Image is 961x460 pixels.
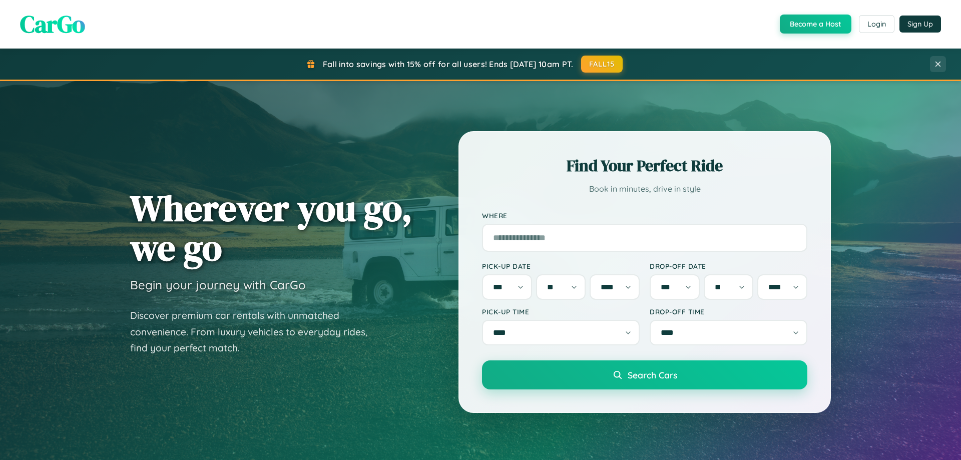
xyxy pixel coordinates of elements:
button: Search Cars [482,360,807,389]
button: Sign Up [899,16,941,33]
label: Drop-off Time [650,307,807,316]
span: Search Cars [628,369,677,380]
p: Discover premium car rentals with unmatched convenience. From luxury vehicles to everyday rides, ... [130,307,380,356]
label: Where [482,211,807,220]
h1: Wherever you go, we go [130,188,412,267]
span: CarGo [20,8,85,41]
h3: Begin your journey with CarGo [130,277,306,292]
h2: Find Your Perfect Ride [482,155,807,177]
button: Become a Host [780,15,851,34]
button: FALL15 [581,56,623,73]
label: Pick-up Time [482,307,640,316]
span: Fall into savings with 15% off for all users! Ends [DATE] 10am PT. [323,59,574,69]
label: Pick-up Date [482,262,640,270]
p: Book in minutes, drive in style [482,182,807,196]
button: Login [859,15,894,33]
label: Drop-off Date [650,262,807,270]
